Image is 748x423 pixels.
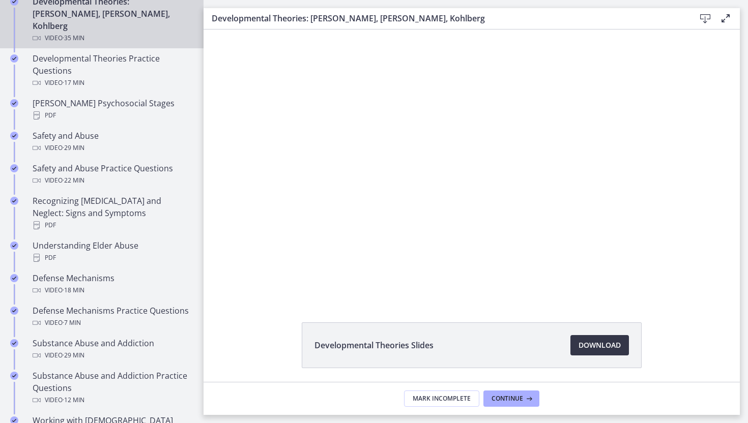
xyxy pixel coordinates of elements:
[492,395,523,403] span: Continue
[10,197,18,205] i: Completed
[10,274,18,282] i: Completed
[483,390,539,407] button: Continue
[10,241,18,250] i: Completed
[33,252,191,264] div: PDF
[33,142,191,154] div: Video
[10,307,18,315] i: Completed
[63,317,81,329] span: · 7 min
[212,12,679,24] h3: Developmental Theories: [PERSON_NAME], [PERSON_NAME], Kohlberg
[63,284,84,296] span: · 18 min
[10,372,18,380] i: Completed
[570,335,629,355] a: Download
[33,219,191,231] div: PDF
[10,99,18,107] i: Completed
[33,349,191,361] div: Video
[33,32,191,44] div: Video
[63,142,84,154] span: · 29 min
[33,284,191,296] div: Video
[33,305,191,329] div: Defense Mechanisms Practice Questions
[63,174,84,187] span: · 22 min
[63,394,84,406] span: · 12 min
[33,162,191,187] div: Safety and Abuse Practice Questions
[33,52,191,89] div: Developmental Theories Practice Questions
[314,339,434,351] span: Developmental Theories Slides
[10,164,18,172] i: Completed
[404,390,479,407] button: Mark Incomplete
[33,174,191,187] div: Video
[33,337,191,361] div: Substance Abuse and Addiction
[413,395,471,403] span: Mark Incomplete
[10,54,18,63] i: Completed
[33,97,191,122] div: [PERSON_NAME] Psychosocial Stages
[33,77,191,89] div: Video
[33,370,191,406] div: Substance Abuse and Addiction Practice Questions
[33,195,191,231] div: Recognizing [MEDICAL_DATA] and Neglect: Signs and Symptoms
[33,239,191,264] div: Understanding Elder Abuse
[63,77,84,89] span: · 17 min
[33,109,191,122] div: PDF
[10,339,18,347] i: Completed
[579,339,621,351] span: Download
[204,29,740,299] iframe: Video Lesson
[33,130,191,154] div: Safety and Abuse
[10,132,18,140] i: Completed
[33,394,191,406] div: Video
[33,317,191,329] div: Video
[63,32,84,44] span: · 35 min
[33,272,191,296] div: Defense Mechanisms
[63,349,84,361] span: · 29 min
